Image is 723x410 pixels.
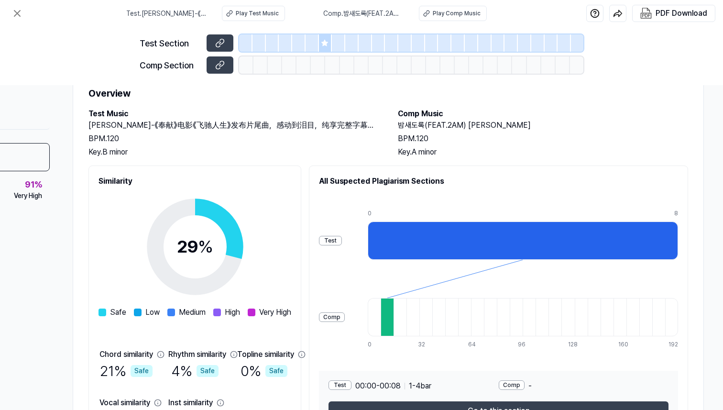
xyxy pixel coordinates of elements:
[171,360,219,382] div: 4 %
[499,380,669,392] div: -
[433,9,481,18] div: Play Comp Music
[99,397,150,409] div: Vocal similarity
[131,365,153,377] div: Safe
[319,312,345,322] div: Comp
[640,8,652,19] img: PDF Download
[368,340,381,349] div: 0
[99,176,291,187] h2: Similarity
[145,307,160,318] span: Low
[613,9,623,18] img: share
[518,340,531,349] div: 96
[398,146,688,158] div: Key. A minor
[674,209,678,218] div: 8
[398,120,688,131] h2: 밤새도록(FEAT.2AM) [PERSON_NAME]
[259,307,291,318] span: Very High
[236,9,279,18] div: Play Test Music
[368,209,674,218] div: 0
[88,120,379,131] h2: [PERSON_NAME]-《奉献》电影《飞驰人生》发布片尾曲，感动到泪目，纯享完整字幕版【CC歌詞Lyrics】高清无损
[110,307,126,318] span: Safe
[222,6,285,21] button: Play Test Music
[126,9,210,19] span: Test . [PERSON_NAME]-《奉献》电影《飞驰人生》发布片尾曲，感动到泪目，纯享完整字幕版【CC歌詞Lyrics】高清无损
[265,365,287,377] div: Safe
[100,360,153,382] div: 21 %
[638,5,709,22] button: PDF Download
[14,191,42,201] div: Very High
[499,380,525,390] div: Comp
[237,349,294,360] div: Topline similarity
[590,9,600,18] img: help
[168,349,226,360] div: Rhythm similarity
[179,307,206,318] span: Medium
[99,349,153,360] div: Chord similarity
[618,340,631,349] div: 160
[25,178,42,191] div: 91 %
[668,340,678,349] div: 192
[323,9,407,19] span: Comp . 밤새도록(FEAT.2AM) [PERSON_NAME]
[355,380,401,392] span: 00:00 - 00:08
[197,365,219,377] div: Safe
[419,6,487,21] button: Play Comp Music
[88,133,379,144] div: BPM. 120
[168,397,213,409] div: Inst similarity
[319,236,342,245] div: Test
[319,176,678,187] h2: All Suspected Plagiarism Sections
[568,340,581,349] div: 128
[198,236,213,257] span: %
[225,307,240,318] span: High
[88,146,379,158] div: Key. B minor
[409,380,431,392] span: 1 - 4 bar
[468,340,481,349] div: 64
[418,340,431,349] div: 32
[88,108,379,120] h2: Test Music
[329,380,351,390] div: Test
[398,133,688,144] div: BPM. 120
[656,7,707,20] div: PDF Download
[177,234,213,260] div: 29
[88,86,688,100] h1: Overview
[241,360,287,382] div: 0 %
[140,59,201,72] div: Comp Section
[398,108,688,120] h2: Comp Music
[140,37,201,50] div: Test Section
